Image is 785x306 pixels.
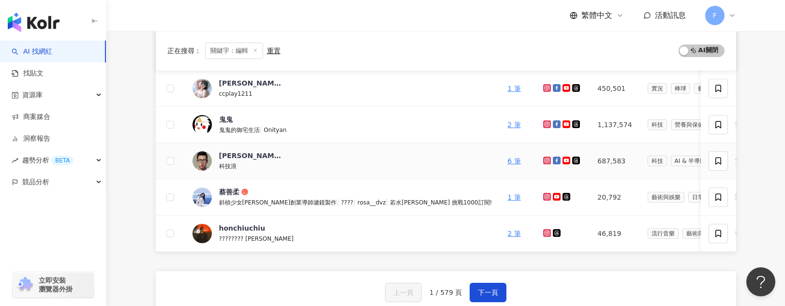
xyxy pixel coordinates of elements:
td: 1,137,574 [590,107,639,143]
div: 鬼鬼 [219,115,233,124]
span: 藝術與娛樂 [682,228,719,239]
button: 下一頁 [470,283,506,302]
div: 重置 [267,47,281,55]
span: 1 / 579 頁 [430,289,462,296]
img: chrome extension [15,277,34,292]
span: rise [12,157,18,164]
a: KOL Avatar[PERSON_NAME]CCccplay1211 [193,78,492,99]
span: 下一頁 [478,289,498,296]
a: chrome extension立即安裝 瀏覽器外掛 [13,272,94,298]
img: logo [8,13,59,32]
span: 棒球 [671,83,690,94]
span: | [386,198,390,206]
span: 實況 [648,83,667,94]
span: 藝術與娛樂 [648,192,684,203]
a: 1 筆 [507,193,520,201]
a: KOL Avatar[PERSON_NAME]科技浪 [193,151,492,171]
span: 日常話題 [688,192,719,203]
img: KOL Avatar [193,79,212,98]
span: ???????? [PERSON_NAME] [219,235,294,242]
span: AI & 半導體 [671,156,710,166]
span: 競品分析 [22,171,49,193]
span: rosa__dvz [357,199,386,206]
div: 蔡善柔 [219,187,239,197]
td: 46,819 [590,216,639,252]
div: [PERSON_NAME] [219,151,282,160]
span: ccplay1211 [219,90,252,97]
span: 正在搜尋 ： [167,47,201,55]
a: 6 筆 [507,157,520,165]
img: KOL Avatar [193,115,212,134]
span: 鬼鬼的御宅生活 [219,127,260,133]
span: 立即安裝 瀏覽器外掛 [39,276,73,293]
a: 2 筆 [507,230,520,237]
span: | [337,198,341,206]
a: KOL Avatar鬼鬼鬼鬼的御宅生活|Onityan [193,115,492,135]
a: searchAI 找網紅 [12,47,52,57]
a: KOL Avatar蔡善柔斜槓少女[PERSON_NAME]創業導師濾鏡製作|????|rosa__dvz|若水[PERSON_NAME] 挑戰1000訂閱! [193,187,492,207]
span: 藝術與娛樂 [694,83,731,94]
span: 若水[PERSON_NAME] 挑戰1000訂閱! [390,199,492,206]
img: KOL Avatar [193,188,212,207]
span: 關鍵字：編輯 [205,43,263,59]
a: 2 筆 [507,121,520,129]
div: honchiuchiu [219,223,266,233]
button: 上一頁 [385,283,422,302]
span: | [260,126,264,133]
a: 商案媒合 [12,112,50,122]
span: | [353,198,357,206]
a: 洞察報告 [12,134,50,144]
td: 20,792 [590,179,639,216]
span: 科技 [648,119,667,130]
iframe: Help Scout Beacon - Open [746,267,775,296]
span: 斜槓少女[PERSON_NAME]創業導師濾鏡製作 [219,199,337,206]
div: [PERSON_NAME]CC [219,78,282,88]
span: 科技浪 [219,163,237,170]
img: KOL Avatar [193,224,212,243]
span: 繁體中文 [581,10,612,21]
span: 科技 [648,156,667,166]
span: Onityan [264,127,286,133]
a: KOL Avatarhonchiuchiu???????? [PERSON_NAME] [193,223,492,244]
span: ???? [341,199,353,206]
img: KOL Avatar [193,151,212,171]
td: 687,583 [590,143,639,179]
span: 營養與保健 [671,119,708,130]
div: BETA [51,156,74,165]
span: 流行音樂 [648,228,679,239]
a: 1 筆 [507,85,520,92]
span: F [712,10,716,21]
span: 趨勢分析 [22,149,74,171]
span: 資源庫 [22,84,43,106]
span: 活動訊息 [655,11,686,20]
a: 找貼文 [12,69,44,78]
td: 450,501 [590,71,639,107]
